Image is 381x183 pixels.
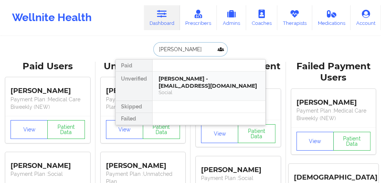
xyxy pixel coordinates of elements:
[296,93,371,107] div: [PERSON_NAME]
[296,132,334,151] button: View
[106,96,180,111] p: Payment Plan : Unmatched Plan
[201,124,238,143] button: View
[116,59,152,72] div: Paid
[47,120,85,139] button: Patient Data
[277,5,312,30] a: Therapists
[11,170,85,178] p: Payment Plan : Social
[106,120,143,139] button: View
[180,5,217,30] a: Prescribers
[106,156,180,170] div: [PERSON_NAME]
[201,174,275,182] p: Payment Plan : Social
[201,160,275,174] div: [PERSON_NAME]
[11,81,85,96] div: [PERSON_NAME]
[11,120,48,139] button: View
[143,120,180,139] button: Patient Data
[312,5,351,30] a: Medications
[333,132,370,151] button: Patient Data
[296,107,371,122] p: Payment Plan : Medical Care Biweekly (NEW)
[106,81,180,96] div: [PERSON_NAME]
[159,89,259,96] div: Social
[101,61,186,72] div: Unverified Users
[11,96,85,111] p: Payment Plan : Medical Care Biweekly (NEW)
[159,75,259,89] div: [PERSON_NAME] - [EMAIL_ADDRESS][DOMAIN_NAME]
[238,124,275,143] button: Patient Data
[11,156,85,170] div: [PERSON_NAME]
[351,5,381,30] a: Account
[291,61,376,84] div: Failed Payment Users
[246,5,277,30] a: Coaches
[5,61,90,72] div: Paid Users
[144,5,180,30] a: Dashboard
[116,101,152,113] div: Skipped
[116,113,152,125] div: Failed
[116,72,152,101] div: Unverified
[217,5,246,30] a: Admins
